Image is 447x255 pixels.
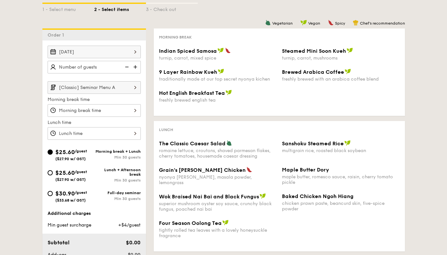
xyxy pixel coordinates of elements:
img: icon-vegan.f8ff3823.svg [345,69,351,74]
div: turnip, carrot, mixed spice [159,55,277,61]
input: Number of guests [48,61,141,73]
label: Lunch time [48,119,141,126]
span: ($27.90 w/ GST) [55,157,86,161]
span: /guest [75,170,87,174]
img: icon-vegan.f8ff3823.svg [344,140,351,146]
img: icon-vegan.f8ff3823.svg [222,220,229,226]
img: icon-chef-hat.a58ddaea.svg [353,20,359,26]
span: Lunch [159,127,173,132]
span: Morning break [159,35,192,39]
span: Grain's [PERSON_NAME] Chicken [159,167,246,173]
img: icon-vegan.f8ff3823.svg [218,69,224,74]
div: turnip, carrot, mushrooms [282,55,400,61]
div: maple butter, romesco sauce, raisin, cherry tomato pickle [282,174,400,185]
input: $25.60/guest($27.90 w/ GST)Morning break + LunchMin 30 guests [48,150,53,155]
div: 3 - Check out [146,4,198,13]
span: Maple Butter Dory [282,167,329,173]
div: freshly brewed english tea [159,97,277,103]
span: $25.60 [55,149,75,156]
span: Sanshoku Steamed Rice [282,140,344,147]
div: 1 - Select menu [42,4,94,13]
input: Lunch time [48,127,141,140]
input: Morning break time [48,104,141,117]
span: Min guest surcharge [48,222,91,228]
span: $0.00 [126,239,140,246]
img: icon-vegan.f8ff3823.svg [260,193,266,199]
input: $30.90/guest($33.68 w/ GST)Full-day seminarMin 30 guests [48,191,53,196]
span: Order 1 [48,32,67,38]
div: 2 - Select items [94,4,146,13]
span: Spicy [335,21,345,26]
span: Brewed Arabica Coffee [282,69,344,75]
span: Hot English Breakfast Tea [159,90,225,96]
img: icon-add.58712e84.svg [131,61,141,73]
label: Morning break time [48,96,141,103]
div: Lunch + Afternoon break [94,168,141,177]
span: $25.60 [55,169,75,176]
div: superior mushroom oyster soy sauce, crunchy black fungus, poached nai bai [159,201,277,212]
span: Wok Braised Nai Bai and Black Fungus [159,194,259,200]
img: icon-vegan.f8ff3823.svg [218,48,224,53]
span: Chef's recommendation [360,21,405,26]
div: chicken prawn paste, beancurd skin, five-spice powder [282,201,400,212]
img: icon-vegetarian.fe4039eb.svg [265,20,271,26]
span: Four Season Oolong Tea [159,220,222,226]
img: icon-vegan.f8ff3823.svg [300,20,307,26]
div: Morning break + Lunch [94,149,141,154]
img: icon-vegetarian.fe4039eb.svg [226,140,232,146]
div: Min 30 guests [94,178,141,183]
div: tightly rolled tea leaves with a lovely honeysuckle fragrance [159,227,277,238]
img: icon-vegan.f8ff3823.svg [226,90,232,95]
img: icon-reduce.1d2dbef1.svg [121,61,131,73]
span: Steamed Mini Soon Kueh [282,48,346,54]
div: Full-day seminar [94,191,141,195]
span: ($33.68 w/ GST) [55,198,86,203]
div: Additional charges [48,210,141,217]
img: icon-vegan.f8ff3823.svg [347,48,353,53]
span: Baked Chicken Ngoh Hiang [282,193,353,199]
div: Min 30 guests [94,196,141,201]
div: nyonya [PERSON_NAME], masala powder, lemongrass [159,174,277,185]
span: /guest [75,149,87,153]
div: multigrain rice, roasted black soybean [282,148,400,153]
span: Subtotal [48,239,70,246]
div: romaine lettuce, croutons, shaved parmesan flakes, cherry tomatoes, housemade caesar dressing [159,148,277,159]
span: $30.90 [55,190,75,197]
span: +$4/guest [118,222,140,228]
span: Indian Spiced Samosa [159,48,217,54]
span: Vegetarian [272,21,293,26]
span: ($27.90 w/ GST) [55,177,86,182]
div: freshly brewed with an arabica coffee blend [282,76,400,82]
span: 9 Layer Rainbow Kueh [159,69,217,75]
div: traditionally made at our top secret nyonya kichen [159,76,277,82]
span: Vegan [308,21,320,26]
span: The Classic Caesar Salad [159,140,226,147]
input: Event date [48,46,141,58]
input: $25.60/guest($27.90 w/ GST)Lunch + Afternoon breakMin 30 guests [48,170,53,175]
div: Min 30 guests [94,155,141,160]
img: icon-chevron-right.3c0dfbd6.svg [130,81,141,94]
span: /guest [75,190,87,195]
img: icon-spicy.37a8142b.svg [225,48,231,53]
img: icon-spicy.37a8142b.svg [246,167,252,172]
img: icon-spicy.37a8142b.svg [328,20,334,26]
